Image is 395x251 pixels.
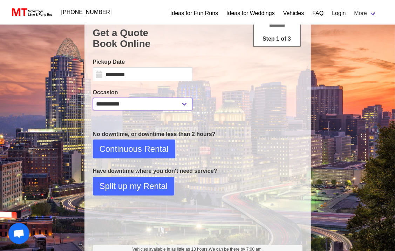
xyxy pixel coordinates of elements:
button: Continuous Rental [93,140,175,158]
img: MotorToys Logo [10,7,53,17]
a: Ideas for Weddings [226,9,275,18]
a: Ideas for Fun Runs [170,9,218,18]
span: Continuous Rental [100,143,169,155]
a: Open chat [8,223,29,244]
a: [PHONE_NUMBER] [57,5,116,19]
p: Have downtime where you don't need service? [93,167,302,175]
p: No downtime, or downtime less than 2 hours? [93,130,302,138]
h1: Get a Quote Book Online [93,27,302,49]
p: Step 1 of 3 [257,35,297,43]
span: Split up my Rental [100,180,168,192]
a: More [350,6,381,20]
a: Vehicles [283,9,304,18]
a: FAQ [312,9,324,18]
label: Occasion [93,88,192,97]
button: Split up my Rental [93,177,175,196]
a: Login [332,9,346,18]
label: Pickup Date [93,58,192,66]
